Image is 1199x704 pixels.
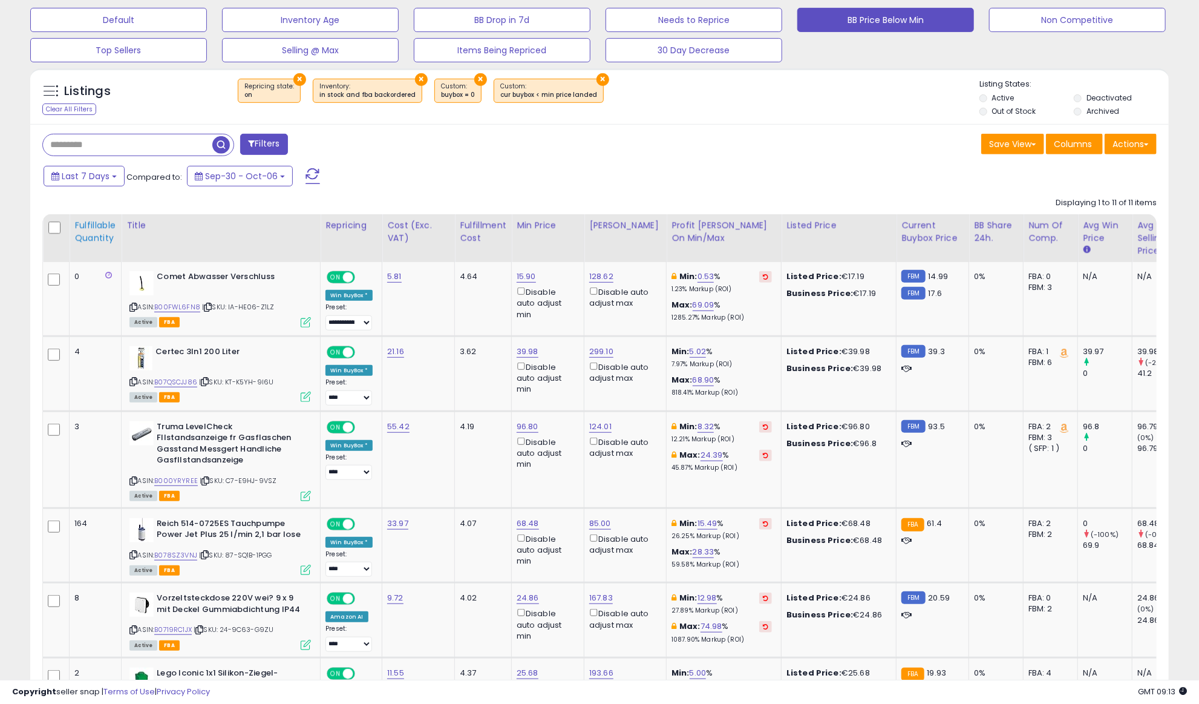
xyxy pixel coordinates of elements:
b: Lego Iconic 1x1 Silikon-Ziegel-Nachtlicht - Grn [157,668,304,693]
div: 4.02 [460,593,502,604]
div: €17.19 [786,271,887,282]
div: Win BuyBox * [325,290,373,301]
div: 3.62 [460,346,502,357]
div: 68.84 [1137,540,1186,551]
div: Clear All Filters [42,104,96,115]
span: Columns [1054,138,1092,150]
div: N/A [1137,271,1177,282]
b: Listed Price: [786,518,841,529]
a: 124.01 [589,421,612,433]
div: 0 [1083,443,1132,454]
div: ASIN: [129,346,311,401]
div: N/A [1083,593,1123,604]
div: 41.2 [1137,368,1186,379]
a: 11.55 [387,667,404,679]
b: Min: [679,518,698,529]
b: Business Price: [786,438,853,449]
img: 31oKT2kKcSL._SL40_.jpg [129,421,154,446]
b: Max: [671,374,693,386]
a: 55.42 [387,421,410,433]
img: 41t2c38jHIL._SL40_.jpg [129,346,152,370]
div: FBM: 6 [1028,357,1068,368]
div: Disable auto adjust max [589,285,657,309]
div: Preset: [325,378,373,406]
span: | SKU: IA-HE06-Z1LZ [202,302,274,312]
div: % [671,421,772,444]
div: 96.8 [1083,421,1132,432]
p: 27.89% Markup (ROI) [671,607,772,615]
div: Num of Comp. [1028,219,1073,245]
a: 24.86 [517,592,539,604]
div: €96.8 [786,438,887,449]
div: [PERSON_NAME] [589,219,661,232]
a: 299.10 [589,346,613,358]
small: (-2.96%) [1145,358,1175,367]
a: 85.00 [589,518,611,530]
div: Disable auto adjust max [589,532,657,556]
div: 24.86 [1137,615,1186,626]
div: Disable auto adjust min [517,285,575,320]
div: €39.98 [786,363,887,374]
a: 96.80 [517,421,538,433]
button: Save View [981,134,1044,154]
a: 74.98 [701,620,722,633]
small: (0%) [1137,433,1154,442]
th: The percentage added to the cost of goods (COGS) that forms the calculator for Min & Max prices. [667,214,782,262]
button: Filters [240,134,287,155]
strong: Copyright [12,686,56,697]
span: ON [328,519,343,529]
div: N/A [1137,668,1177,679]
div: on [244,91,294,99]
div: N/A [1083,271,1123,282]
small: Avg Win Price. [1083,245,1090,255]
div: Preset: [325,453,373,481]
div: Disable auto adjust min [517,435,575,470]
div: Disable auto adjust max [589,360,657,384]
div: 39.97 [1083,346,1132,357]
label: Deactivated [1086,93,1132,103]
span: OFF [353,272,373,283]
button: Last 7 Days [44,166,125,186]
a: B078SZ3VNJ [154,550,197,561]
div: Avg Win Price [1083,219,1127,245]
p: 1285.27% Markup (ROI) [671,314,772,322]
div: % [671,547,772,569]
p: 1.23% Markup (ROI) [671,285,772,294]
button: × [474,73,487,86]
div: €24.86 [786,593,887,604]
b: Business Price: [786,288,853,299]
b: Min: [671,667,690,679]
span: 20.59 [929,592,950,604]
span: 61.4 [927,518,943,529]
div: ASIN: [129,271,311,326]
small: (-0.52%) [1145,530,1175,539]
div: Win BuyBox * [325,537,373,548]
small: FBM [901,420,925,433]
span: Compared to: [126,171,182,183]
span: OFF [353,519,373,529]
a: 5.00 [690,667,707,679]
b: Max: [679,449,701,461]
div: €24.86 [786,610,887,620]
div: Disable auto adjust max [589,435,657,459]
span: OFF [353,422,373,432]
div: Win BuyBox * [325,365,373,376]
b: Max: [671,546,693,558]
button: 30 Day Decrease [606,38,782,62]
a: B00FWL6FN8 [154,302,200,312]
span: Custom: [441,82,475,100]
small: FBM [901,345,925,358]
div: 4.37 [460,668,502,679]
a: 5.81 [387,271,402,283]
span: All listings currently available for purchase on Amazon [129,491,157,501]
div: Win BuyBox * [325,440,373,451]
div: 0 [1083,518,1132,529]
div: 4.07 [460,518,502,529]
p: 45.87% Markup (ROI) [671,464,772,472]
img: 31k6Pza8B+L._SL40_.jpg [129,518,154,542]
a: 21.16 [387,346,404,358]
div: 2 [74,668,112,679]
div: buybox = 0 [441,91,475,99]
p: 26.25% Markup (ROI) [671,532,772,541]
div: FBM: 2 [1028,604,1068,614]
